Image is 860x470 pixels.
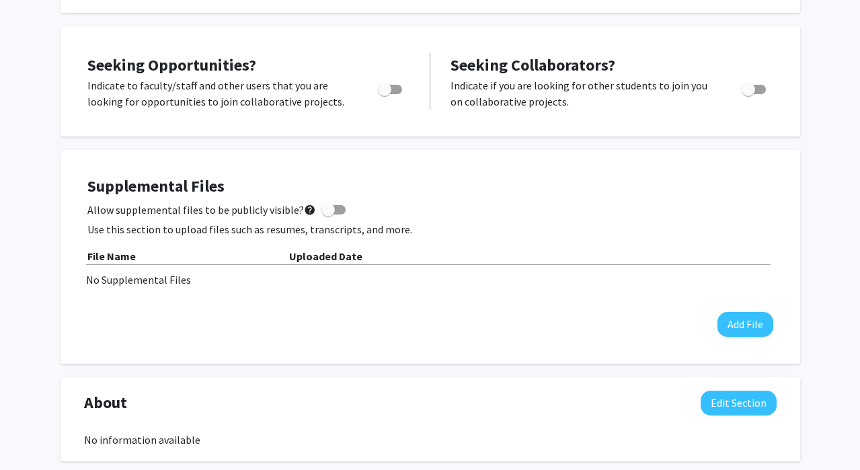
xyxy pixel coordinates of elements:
[701,391,777,416] button: Edit About
[304,202,316,218] mat-icon: help
[451,77,716,110] p: Indicate if you are looking for other students to join you on collaborative projects.
[10,409,57,460] iframe: Chat
[86,272,775,288] div: No Supplemental Files
[84,432,777,448] div: No information available
[289,249,362,263] b: Uploaded Date
[736,77,773,97] div: Toggle
[87,177,773,196] h4: Supplemental Files
[451,54,615,75] span: Seeking Collaborators?
[87,54,256,75] span: Seeking Opportunities?
[84,391,127,415] span: About
[87,77,352,110] p: Indicate to faculty/staff and other users that you are looking for opportunities to join collabor...
[717,312,773,337] button: Add File
[87,249,136,263] b: File Name
[373,77,409,97] div: Toggle
[87,202,316,218] span: Allow supplemental files to be publicly visible?
[87,221,773,237] p: Use this section to upload files such as resumes, transcripts, and more.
